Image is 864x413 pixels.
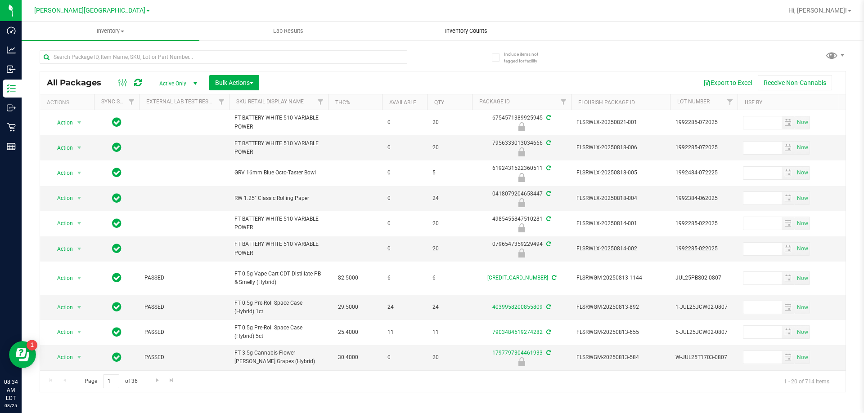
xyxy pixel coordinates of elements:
span: 11 [432,328,467,337]
a: Filter [723,94,738,110]
span: FT BATTERY WHITE 510 VARIABLE POWER [234,139,323,156]
span: Sync from Compliance System [545,241,551,247]
input: Search Package ID, Item Name, SKU, Lot or Part Number... [40,50,407,64]
inline-svg: Analytics [7,45,16,54]
span: select [74,326,85,338]
a: Filter [124,94,139,110]
a: Go to the last page [165,374,178,386]
span: In Sync [112,301,121,313]
p: 08/25 [4,402,18,409]
a: Sync Status [101,98,136,105]
a: Filter [313,94,328,110]
span: JUL25PBS02-0807 [675,274,732,282]
span: In Sync [112,351,121,364]
a: THC% [335,99,350,106]
span: select [74,301,85,314]
span: select [795,351,810,364]
a: External Lab Test Result [146,98,217,105]
div: 0418079204658447 [471,190,572,207]
span: 20 [432,118,467,127]
span: Sync from Compliance System [545,350,551,356]
span: Inventory Counts [433,27,499,35]
inline-svg: Dashboard [7,26,16,35]
span: Set Current date [795,166,810,179]
iframe: Resource center [9,341,36,368]
span: select [795,326,810,338]
span: FT 0.5g Pre-Roll Space Case (Hybrid) 1ct [234,299,323,316]
span: 0 [387,118,422,127]
span: Hi, [PERSON_NAME]! [788,7,847,14]
span: Action [49,243,73,255]
button: Bulk Actions [209,75,259,90]
span: FLSRWGM-20250813-584 [576,353,665,362]
div: 0796547359229494 [471,240,572,258]
span: RW 1.25" Classic Rolling Paper [234,194,323,203]
span: 6 [387,274,422,282]
span: 24 [387,303,422,311]
button: Receive Non-Cannabis [758,75,832,90]
span: 1992285-072025 [675,143,732,152]
span: select [795,116,810,129]
span: Action [49,351,73,364]
button: Export to Excel [697,75,758,90]
span: 24 [432,303,467,311]
span: FT BATTERY WHITE 510 VARIABLE POWER [234,215,323,232]
span: select [782,326,795,338]
span: GRV 16mm Blue Octo-Taster Bowl [234,169,323,177]
div: 6192431522360511 [471,164,572,182]
span: Set Current date [795,116,810,129]
span: Sync from Compliance System [545,329,551,335]
span: 20 [432,143,467,152]
span: 0 [387,219,422,228]
span: 0 [387,194,422,203]
span: select [74,167,85,179]
span: select [795,301,810,314]
span: Action [49,217,73,230]
span: 1 - 20 of 714 items [777,374,837,388]
span: select [795,217,810,230]
inline-svg: Outbound [7,103,16,112]
span: 1992384-062025 [675,194,732,203]
inline-svg: Inventory [7,84,16,93]
a: 7903484519274282 [492,329,543,335]
span: 1-JUL25JCW02-0807 [675,303,732,311]
span: 20 [432,244,467,253]
span: [PERSON_NAME][GEOGRAPHIC_DATA] [34,7,145,14]
span: PASSED [144,274,224,282]
span: Include items not tagged for facility [504,51,549,64]
div: Newly Received [471,357,572,366]
span: W-JUL25T1703-0807 [675,353,732,362]
inline-svg: Reports [7,142,16,151]
a: Sku Retail Display Name [236,98,304,105]
span: select [782,142,795,154]
span: select [795,243,810,255]
span: FLSRWLX-20250818-005 [576,169,665,177]
input: 1 [103,374,119,388]
span: 0 [387,244,422,253]
span: Action [49,142,73,154]
span: select [74,243,85,255]
span: Sync from Compliance System [545,115,551,121]
span: In Sync [112,116,121,129]
div: Newly Received [471,173,572,182]
inline-svg: Retail [7,123,16,132]
a: 1797797304461933 [492,350,543,356]
span: 5 [432,169,467,177]
span: Set Current date [795,141,810,154]
span: Set Current date [795,242,810,255]
span: Action [49,116,73,129]
span: 20 [432,353,467,362]
span: Set Current date [795,192,810,205]
div: Newly Received [471,147,572,156]
span: In Sync [112,217,121,230]
span: 1992285-022025 [675,244,732,253]
span: FLSRWLX-20250821-001 [576,118,665,127]
span: select [795,272,810,284]
a: Available [389,99,416,106]
span: Sync from Compliance System [550,275,556,281]
span: FLSRWLX-20250814-002 [576,244,665,253]
span: select [74,192,85,204]
span: select [782,272,795,284]
span: Action [49,272,73,284]
div: 6754571389925945 [471,114,572,131]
